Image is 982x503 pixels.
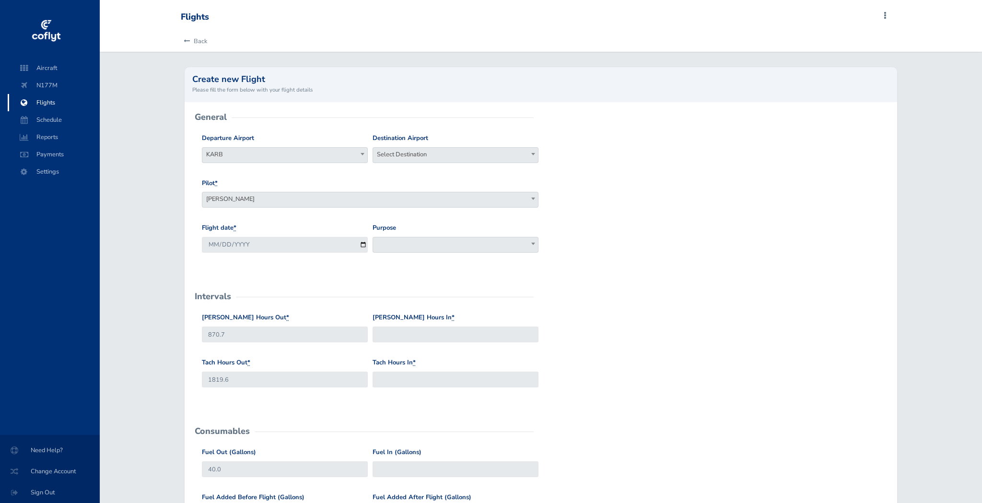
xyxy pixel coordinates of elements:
[373,313,455,323] label: [PERSON_NAME] Hours In
[202,223,236,233] label: Flight date
[373,447,421,457] label: Fuel In (Gallons)
[17,163,90,180] span: Settings
[202,447,256,457] label: Fuel Out (Gallons)
[192,75,889,83] h2: Create new Flight
[195,292,231,301] h2: Intervals
[12,484,88,501] span: Sign Out
[181,12,209,23] div: Flights
[413,358,416,367] abbr: required
[286,313,289,322] abbr: required
[373,147,538,163] span: Select Destination
[202,147,368,163] span: KARB
[195,113,227,121] h2: General
[192,85,889,94] small: Please fill the form below with your flight details
[373,223,396,233] label: Purpose
[234,223,236,232] abbr: required
[202,192,538,208] span: Duffy Cooper
[12,442,88,459] span: Need Help?
[202,313,289,323] label: [PERSON_NAME] Hours Out
[247,358,250,367] abbr: required
[215,179,218,187] abbr: required
[17,94,90,111] span: Flights
[373,133,428,143] label: Destination Airport
[17,111,90,129] span: Schedule
[373,492,471,503] label: Fuel Added After Flight (Gallons)
[17,77,90,94] span: N177M
[202,358,250,368] label: Tach Hours Out
[17,129,90,146] span: Reports
[17,59,90,77] span: Aircraft
[202,178,218,188] label: Pilot
[452,313,455,322] abbr: required
[202,148,367,161] span: KARB
[373,358,416,368] label: Tach Hours In
[17,146,90,163] span: Payments
[30,17,62,46] img: coflyt logo
[202,492,304,503] label: Fuel Added Before Flight (Gallons)
[181,31,207,52] a: Back
[12,463,88,480] span: Change Account
[373,148,538,161] span: Select Destination
[195,427,250,435] h2: Consumables
[202,192,538,206] span: Duffy Cooper
[202,133,254,143] label: Departure Airport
